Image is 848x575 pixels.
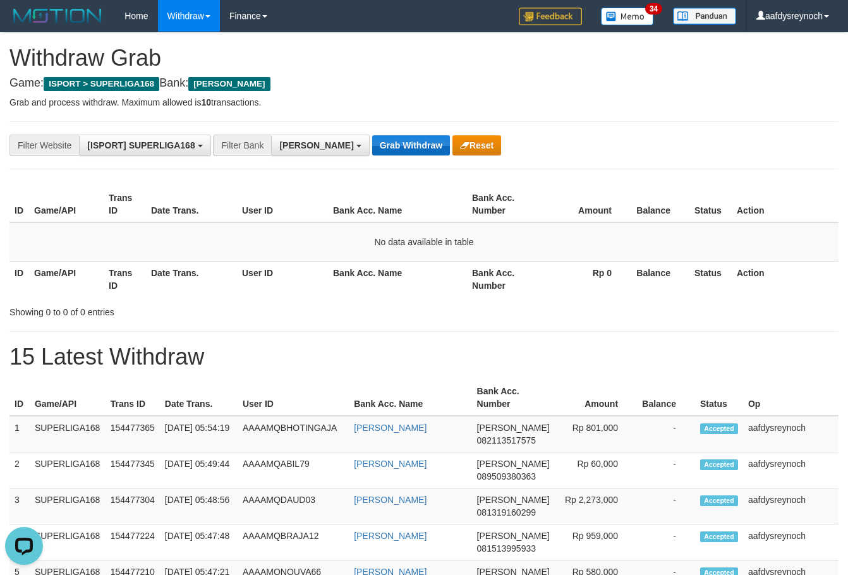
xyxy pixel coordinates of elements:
td: aafdysreynoch [743,452,839,488]
th: ID [9,261,29,297]
td: [DATE] 05:49:44 [160,452,238,488]
th: Amount [542,186,631,222]
td: No data available in table [9,222,839,262]
td: 2 [9,452,30,488]
th: Date Trans. [146,261,237,297]
th: Game/API [29,186,104,222]
span: [PERSON_NAME] [188,77,270,91]
span: 34 [645,3,662,15]
td: Rp 2,273,000 [555,488,637,524]
th: Balance [631,261,689,297]
th: User ID [237,261,328,297]
th: Game/API [29,261,104,297]
th: Status [695,380,743,416]
div: Filter Website [9,135,79,156]
th: User ID [238,380,349,416]
th: Status [689,186,732,222]
div: Filter Bank [213,135,271,156]
td: AAAAMQBHOTINGAJA [238,416,349,452]
th: Action [732,186,839,222]
div: Showing 0 to 0 of 0 entries [9,301,344,318]
h1: 15 Latest Withdraw [9,344,839,370]
span: Copy 081319160299 to clipboard [477,507,536,517]
span: Accepted [700,495,738,506]
td: SUPERLIGA168 [30,416,106,452]
button: Open LiveChat chat widget [5,5,43,43]
img: Feedback.jpg [519,8,582,25]
td: Rp 959,000 [555,524,637,560]
th: Bank Acc. Name [328,186,467,222]
h4: Game: Bank: [9,77,839,90]
td: AAAAMQABIL79 [238,452,349,488]
img: panduan.png [673,8,736,25]
th: Bank Acc. Number [472,380,555,416]
td: aafdysreynoch [743,416,839,452]
td: AAAAMQBRAJA12 [238,524,349,560]
th: ID [9,380,30,416]
td: aafdysreynoch [743,488,839,524]
a: [PERSON_NAME] [354,531,427,541]
th: Date Trans. [146,186,237,222]
span: [PERSON_NAME] [477,423,550,433]
td: [DATE] 05:48:56 [160,488,238,524]
span: Copy 082113517575 to clipboard [477,435,536,445]
a: [PERSON_NAME] [354,459,427,469]
img: MOTION_logo.png [9,6,106,25]
th: Rp 0 [542,261,631,297]
th: Status [689,261,732,297]
th: User ID [237,186,328,222]
span: [ISPORT] SUPERLIGA168 [87,140,195,150]
span: Accepted [700,459,738,470]
th: Bank Acc. Name [328,261,467,297]
th: Balance [631,186,689,222]
span: [PERSON_NAME] [279,140,353,150]
td: SUPERLIGA168 [30,488,106,524]
span: ISPORT > SUPERLIGA168 [44,77,159,91]
td: 154477365 [106,416,160,452]
td: aafdysreynoch [743,524,839,560]
th: Amount [555,380,637,416]
span: Copy 081513995933 to clipboard [477,543,536,554]
td: - [637,452,695,488]
th: Trans ID [106,380,160,416]
td: Rp 801,000 [555,416,637,452]
th: Bank Acc. Number [467,261,542,297]
td: 154477304 [106,488,160,524]
span: [PERSON_NAME] [477,495,550,505]
th: Action [732,261,839,297]
p: Grab and process withdraw. Maximum allowed is transactions. [9,96,839,109]
td: - [637,416,695,452]
a: [PERSON_NAME] [354,423,427,433]
a: [PERSON_NAME] [354,495,427,505]
span: Copy 089509380363 to clipboard [477,471,536,481]
th: Bank Acc. Name [349,380,471,416]
th: Balance [637,380,695,416]
td: SUPERLIGA168 [30,452,106,488]
span: [PERSON_NAME] [477,459,550,469]
th: Trans ID [104,261,146,297]
td: 154477345 [106,452,160,488]
td: [DATE] 05:54:19 [160,416,238,452]
td: [DATE] 05:47:48 [160,524,238,560]
td: 1 [9,416,30,452]
td: 154477224 [106,524,160,560]
td: - [637,524,695,560]
td: Rp 60,000 [555,452,637,488]
button: [PERSON_NAME] [271,135,369,156]
span: [PERSON_NAME] [477,531,550,541]
strong: 10 [201,97,211,107]
td: SUPERLIGA168 [30,524,106,560]
button: Grab Withdraw [372,135,450,155]
th: Trans ID [104,186,146,222]
button: Reset [452,135,501,155]
th: Bank Acc. Number [467,186,542,222]
span: Accepted [700,531,738,542]
h1: Withdraw Grab [9,45,839,71]
th: Game/API [30,380,106,416]
th: Date Trans. [160,380,238,416]
button: [ISPORT] SUPERLIGA168 [79,135,210,156]
th: Op [743,380,839,416]
img: Button%20Memo.svg [601,8,654,25]
th: ID [9,186,29,222]
span: Accepted [700,423,738,434]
